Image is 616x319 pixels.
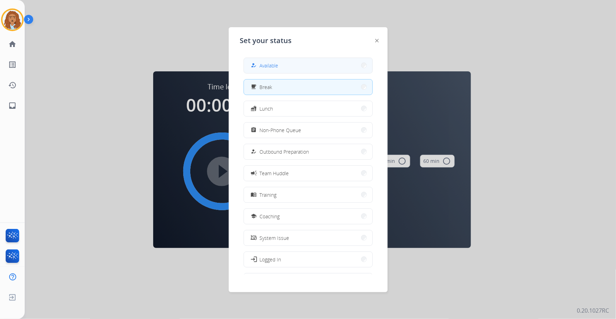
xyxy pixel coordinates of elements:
[244,101,372,116] button: Lunch
[2,10,22,30] img: avatar
[260,83,273,91] span: Break
[251,84,257,90] mat-icon: free_breakfast
[251,213,257,219] mat-icon: school
[244,209,372,224] button: Coaching
[244,58,372,73] button: Available
[260,105,273,112] span: Lunch
[244,273,372,289] button: Offline
[244,123,372,138] button: Non-Phone Queue
[8,40,17,48] mat-icon: home
[577,306,609,315] p: 0.20.1027RC
[244,230,372,246] button: System Issue
[260,170,289,177] span: Team Huddle
[251,63,257,69] mat-icon: how_to_reg
[244,166,372,181] button: Team Huddle
[260,256,281,263] span: Logged In
[8,81,17,89] mat-icon: history
[251,192,257,198] mat-icon: menu_book
[251,149,257,155] mat-icon: how_to_reg
[260,62,279,69] span: Available
[244,144,372,159] button: Outbound Preparation
[8,101,17,110] mat-icon: inbox
[260,148,309,155] span: Outbound Preparation
[250,256,257,263] mat-icon: login
[251,127,257,133] mat-icon: assignment
[244,79,372,95] button: Break
[8,60,17,69] mat-icon: list_alt
[251,106,257,112] mat-icon: fastfood
[375,39,379,42] img: close-button
[240,36,292,46] span: Set your status
[244,187,372,202] button: Training
[260,126,301,134] span: Non-Phone Queue
[260,234,289,242] span: System Issue
[260,191,277,199] span: Training
[260,213,280,220] span: Coaching
[244,252,372,267] button: Logged In
[251,235,257,241] mat-icon: phonelink_off
[250,170,257,177] mat-icon: campaign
